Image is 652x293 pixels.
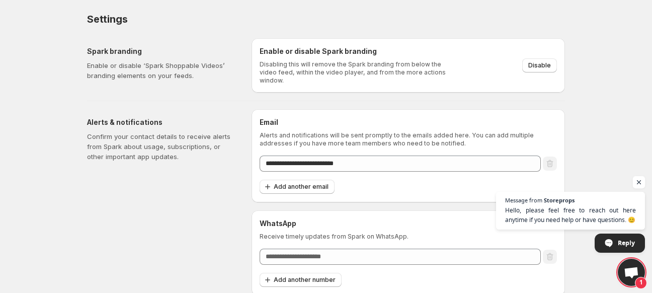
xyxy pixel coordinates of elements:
[260,273,342,287] button: Add another number
[635,277,647,289] span: 1
[274,276,336,284] span: Add another number
[260,218,557,229] h6: WhatsApp
[505,197,542,203] span: Message from
[528,61,551,69] span: Disable
[87,117,235,127] h5: Alerts & notifications
[260,233,557,241] p: Receive timely updates from Spark on WhatsApp.
[618,234,635,252] span: Reply
[274,183,329,191] span: Add another email
[87,46,235,56] h5: Spark branding
[87,131,235,162] p: Confirm your contact details to receive alerts from Spark about usage, subscriptions, or other im...
[260,60,452,85] p: Disabling this will remove the Spark branding from below the video feed, within the video player,...
[260,46,452,56] h6: Enable or disable Spark branding
[505,205,636,225] span: Hello, please feel free to reach out here anytime if you need help or have questions. 😊
[260,131,557,148] p: Alerts and notifications will be sent promptly to the emails added here. You can add multiple add...
[544,197,575,203] span: Storeprops
[522,58,557,72] button: Disable
[618,259,645,286] a: Open chat
[260,180,335,194] button: Add another email
[260,117,557,127] h6: Email
[87,60,235,81] p: Enable or disable ‘Spark Shoppable Videos’ branding elements on your feeds.
[87,13,127,25] span: Settings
